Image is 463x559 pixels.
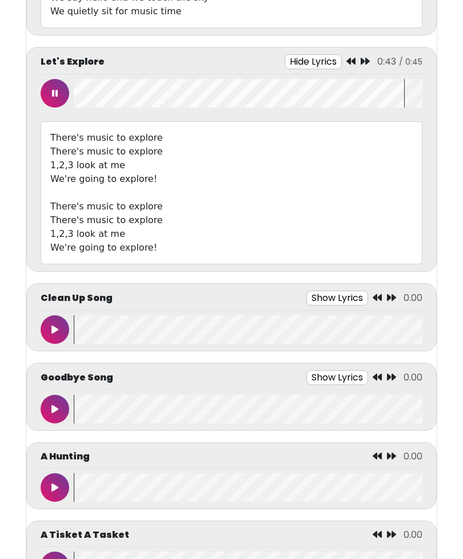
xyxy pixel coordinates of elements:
[377,55,396,68] span: 0:43
[41,55,105,69] p: Let's Explore
[306,291,368,306] button: Show Lyrics
[404,450,422,463] span: 0.00
[306,370,368,385] button: Show Lyrics
[399,56,422,68] span: / 0:45
[285,54,342,69] button: Hide Lyrics
[41,121,422,264] div: There's music to explore There's music to explore 1,2,3 look at me We're going to explore! There'...
[41,528,129,542] p: A Tisket A Tasket
[41,371,113,384] p: Goodbye Song
[41,291,113,305] p: Clean Up Song
[41,450,90,463] p: A Hunting
[404,528,422,541] span: 0.00
[404,371,422,384] span: 0.00
[404,291,422,304] span: 0.00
